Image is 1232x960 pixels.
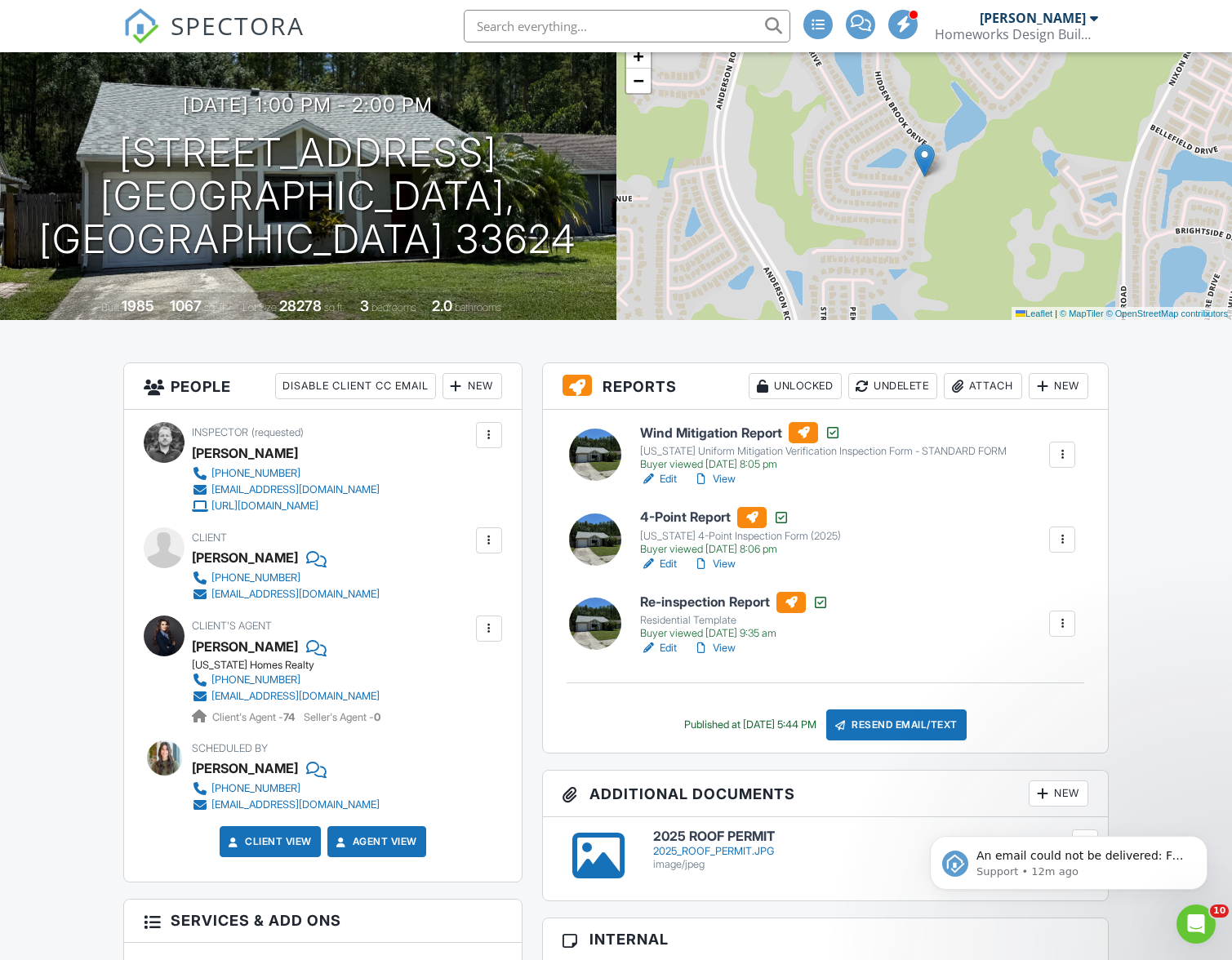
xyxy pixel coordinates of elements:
a: Wind Mitigation Report [US_STATE] Uniform Mitigation Verification Inspection Form - STANDARD FORM... [640,422,1007,471]
a: 4-Point Report [US_STATE] 4-Point Inspection Form (2025) Buyer viewed [DATE] 8:06 pm [640,507,841,556]
div: [URL][DOMAIN_NAME] [211,500,318,513]
a: [PHONE_NUMBER] [192,672,380,688]
div: 3 [360,297,369,314]
h3: Services & Add ons [124,900,522,942]
a: View [693,556,736,572]
a: Edit [640,556,677,572]
span: Scheduled By [192,742,268,754]
a: Leaflet [1016,309,1052,318]
span: Seller's Agent - [304,711,380,723]
span: Client's Agent [192,620,272,632]
a: Zoom in [626,44,651,69]
h6: Wind Mitigation Report [640,422,1007,443]
div: 2025_ROOF_PERMIT.JPG [653,845,1088,858]
span: Lot Size [242,301,277,313]
a: Agent View [333,833,417,850]
div: [US_STATE] Homes Realty [192,659,393,672]
div: [EMAIL_ADDRESS][DOMAIN_NAME] [211,798,380,811]
div: [PERSON_NAME] [192,441,298,465]
div: [EMAIL_ADDRESS][DOMAIN_NAME] [211,690,380,703]
div: [PHONE_NUMBER] [211,467,300,480]
h6: 2025 ROOF PERMIT [653,829,1088,844]
div: [PERSON_NAME] [980,10,1086,26]
a: 2025 ROOF PERMIT 2025_ROOF_PERMIT.JPG image/jpeg [653,829,1088,871]
div: New [1029,373,1088,399]
div: Resend Email/Text [826,709,967,740]
span: Client [192,531,227,544]
span: Built [101,301,119,313]
img: The Best Home Inspection Software - Spectora [123,8,159,44]
span: Inspector [192,426,248,438]
h3: [DATE] 1:00 pm - 2:00 pm [183,94,433,116]
a: SPECTORA [123,22,305,56]
a: [EMAIL_ADDRESS][DOMAIN_NAME] [192,688,380,704]
h3: Additional Documents [543,771,1108,817]
div: Attach [944,373,1022,399]
span: sq. ft. [204,301,227,313]
div: Disable Client CC Email [275,373,436,399]
div: [PHONE_NUMBER] [211,782,300,795]
span: SPECTORA [171,8,305,42]
a: [EMAIL_ADDRESS][DOMAIN_NAME] [192,482,380,498]
div: image/jpeg [653,858,1088,871]
iframe: Intercom notifications message [905,802,1232,916]
div: Published at [DATE] 5:44 PM [684,718,816,731]
h3: Reports [543,363,1108,410]
a: [EMAIL_ADDRESS][DOMAIN_NAME] [192,586,380,602]
div: New [1029,780,1088,807]
div: [PHONE_NUMBER] [211,571,300,584]
div: Buyer viewed [DATE] 8:05 pm [640,458,1007,471]
a: Edit [640,471,677,487]
strong: 0 [374,711,380,723]
div: [US_STATE] Uniform Mitigation Verification Inspection Form - STANDARD FORM [640,445,1007,458]
div: [PERSON_NAME] [192,756,298,780]
div: 2.0 [432,297,452,314]
a: View [693,471,736,487]
input: Search everything... [464,10,790,42]
div: Residential Template [640,614,829,627]
a: © OpenStreetMap contributors [1106,309,1228,318]
span: + [633,46,643,66]
span: sq.ft. [324,301,345,313]
a: [PHONE_NUMBER] [192,465,380,482]
iframe: Intercom live chat [1176,904,1216,944]
span: (requested) [251,426,304,438]
span: bedrooms [371,301,416,313]
span: 10 [1210,904,1229,918]
strong: 74 [283,711,295,723]
div: [US_STATE] 4-Point Inspection Form (2025) [640,530,841,543]
h6: Re-inspection Report [640,592,829,613]
div: [PHONE_NUMBER] [211,673,300,687]
div: Homeworks Design Build Inspect, Inc. [935,26,1098,42]
a: [PHONE_NUMBER] [192,780,380,797]
a: [URL][DOMAIN_NAME] [192,498,380,514]
h6: 4-Point Report [640,507,841,528]
div: Undelete [848,373,937,399]
h3: People [124,363,522,410]
div: [EMAIL_ADDRESS][DOMAIN_NAME] [211,483,380,496]
a: © MapTiler [1060,309,1104,318]
a: [EMAIL_ADDRESS][DOMAIN_NAME] [192,797,380,813]
a: View [693,640,736,656]
span: | [1055,309,1057,318]
div: [PERSON_NAME] [192,545,298,570]
div: [EMAIL_ADDRESS][DOMAIN_NAME] [211,588,380,601]
div: 1067 [170,297,202,314]
span: bathrooms [455,301,501,313]
a: Zoom out [626,69,651,93]
div: 28278 [279,297,322,314]
div: New [443,373,502,399]
a: Client View [225,833,312,850]
a: [PHONE_NUMBER] [192,570,380,586]
a: [PERSON_NAME] [192,634,298,659]
div: 1985 [122,297,154,314]
div: Unlocked [749,373,842,399]
img: Marker [914,144,935,177]
span: − [633,70,643,91]
a: Edit [640,640,677,656]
